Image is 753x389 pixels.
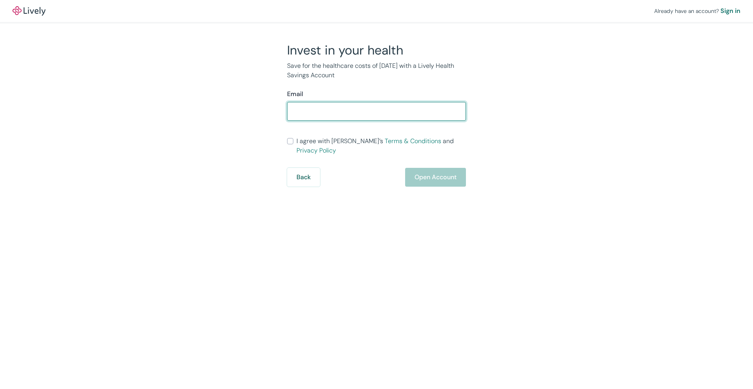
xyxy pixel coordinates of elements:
[296,146,336,155] a: Privacy Policy
[296,136,466,155] span: I agree with [PERSON_NAME]’s and
[385,137,441,145] a: Terms & Conditions
[287,89,303,99] label: Email
[720,6,740,16] a: Sign in
[654,6,740,16] div: Already have an account?
[287,168,320,187] button: Back
[287,61,466,80] p: Save for the healthcare costs of [DATE] with a Lively Health Savings Account
[287,42,466,58] h2: Invest in your health
[13,6,45,16] a: LivelyLively
[13,6,45,16] img: Lively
